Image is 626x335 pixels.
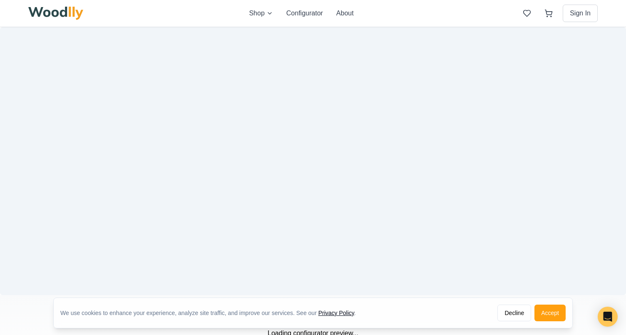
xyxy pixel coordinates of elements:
a: Privacy Policy [318,310,354,316]
button: Accept [534,305,566,321]
button: About [336,8,354,18]
button: Configurator [286,8,323,18]
button: Sign In [563,5,598,22]
img: Woodlly [28,7,83,20]
div: Open Intercom Messenger [598,307,618,327]
button: Shop [249,8,273,18]
button: Decline [497,305,531,321]
div: We use cookies to enhance your experience, analyze site traffic, and improve our services. See our . [60,309,363,317]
